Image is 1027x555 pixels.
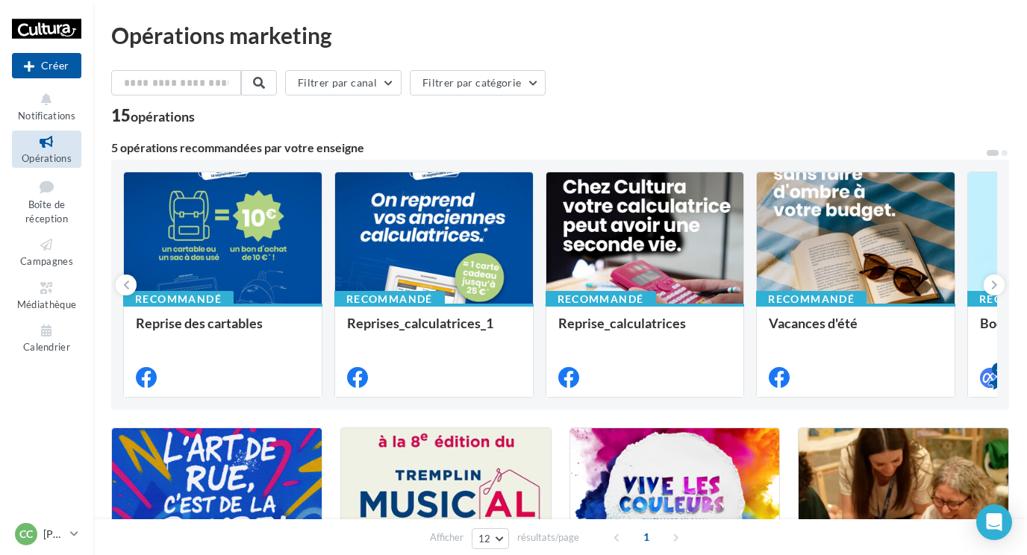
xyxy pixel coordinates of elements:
[517,530,579,545] span: résultats/page
[756,291,867,307] div: Recommandé
[19,527,33,542] span: Cc
[43,527,64,542] p: [PERSON_NAME]
[12,174,81,228] a: Boîte de réception
[634,525,658,549] span: 1
[12,53,81,78] button: Créer
[136,316,310,345] div: Reprise des cartables
[111,142,985,154] div: 5 opérations recommandées par votre enseigne
[12,131,81,167] a: Opérations
[111,107,195,124] div: 15
[12,88,81,125] button: Notifications
[131,110,195,123] div: opérations
[25,198,68,225] span: Boîte de réception
[18,110,75,122] span: Notifications
[285,70,402,95] button: Filtrer par canal
[334,291,445,307] div: Recommandé
[992,363,1005,376] div: 4
[12,277,81,313] a: Médiathèque
[123,291,234,307] div: Recommandé
[12,53,81,78] div: Nouvelle campagne
[12,233,81,270] a: Campagnes
[478,533,491,545] span: 12
[546,291,656,307] div: Recommandé
[430,530,463,545] span: Afficher
[12,319,81,356] a: Calendrier
[12,520,81,548] a: Cc [PERSON_NAME]
[20,255,73,267] span: Campagnes
[410,70,546,95] button: Filtrer par catégorie
[347,316,521,345] div: Reprises_calculatrices_1
[472,528,510,549] button: 12
[558,316,732,345] div: Reprise_calculatrices
[17,298,77,310] span: Médiathèque
[769,316,943,345] div: Vacances d'été
[22,152,72,164] span: Opérations
[111,24,1009,46] div: Opérations marketing
[23,341,70,353] span: Calendrier
[976,504,1012,540] div: Open Intercom Messenger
